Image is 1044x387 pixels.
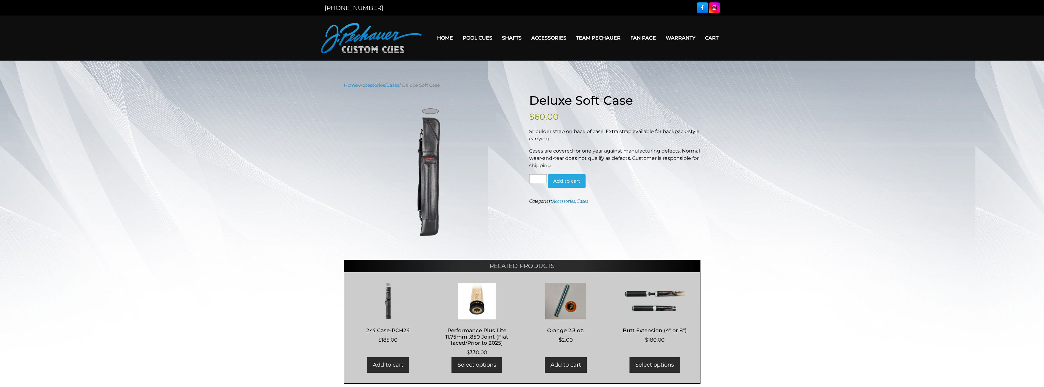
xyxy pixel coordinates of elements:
h1: Deluxe Soft Case [529,93,700,108]
h2: 2×4 Case-PCH24 [350,325,426,336]
button: Add to cart [548,174,586,188]
img: 2x4 Case-PCH24 [350,283,426,319]
span: $ [378,337,381,343]
a: Home [432,30,458,46]
a: Orange 2.3 oz. $2.00 [528,283,604,344]
a: Add to cart: “2x4 Case-PCH24” [367,357,409,373]
img: deluxe_soft.png [344,101,515,238]
span: $ [645,337,648,343]
a: Shafts [497,30,526,46]
img: Pechauer Custom Cues [321,23,422,53]
a: 2×4 Case-PCH24 $185.00 [350,283,426,344]
span: $ [559,337,562,343]
a: Team Pechauer [571,30,625,46]
a: Accessories [526,30,571,46]
a: Add to cart: “Performance Plus Lite 11.75mm .850 Joint (Flat faced/Prior to 2025)” [452,357,502,373]
h2: Orange 2.3 oz. [528,325,604,336]
bdi: 180.00 [645,337,665,343]
h2: Related products [344,260,700,272]
h2: Performance Plus Lite 11.75mm .850 Joint (Flat faced/Prior to 2025) [439,325,515,349]
p: Shoulder strap on back of case. Extra strap available for backpack-style carrying. [529,128,700,142]
h2: Butt Extension (4″ or 8″) [617,325,693,336]
nav: Breadcrumb [344,82,700,89]
img: Performance Plus Lite 11.75mm .850 Joint (Flat faced/Prior to 2025) [439,283,515,319]
a: Accessories [359,83,385,88]
p: Cases are covered for one year against manufacturing defects. Normal wear-and-tear does not quali... [529,147,700,169]
bdi: 330.00 [467,349,487,355]
input: Product quantity [529,174,547,183]
img: Orange 2.3 oz. [528,283,604,319]
a: [PHONE_NUMBER] [325,4,383,12]
a: Butt Extension (4″ or 8″) $180.00 [617,283,693,344]
img: Butt Extension (4" or 8") [617,283,693,319]
a: Cart [700,30,723,46]
span: $ [467,349,470,355]
span: $ [529,111,534,122]
bdi: 2.00 [559,337,573,343]
a: Warranty [661,30,700,46]
a: Cases [387,83,399,88]
bdi: 60.00 [529,111,559,122]
a: Add to cart: “Orange 2.3 oz.” [545,357,587,373]
a: Cases [576,199,588,204]
a: Accessories [552,199,575,204]
a: Add to cart: “Butt Extension (4" or 8")” [629,357,680,373]
a: Fan Page [625,30,661,46]
a: Home [344,83,358,88]
span: Categories: , [529,199,588,204]
bdi: 185.00 [378,337,397,343]
a: Pool Cues [458,30,497,46]
a: Performance Plus Lite 11.75mm .850 Joint (Flat faced/Prior to 2025) $330.00 [439,283,515,357]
